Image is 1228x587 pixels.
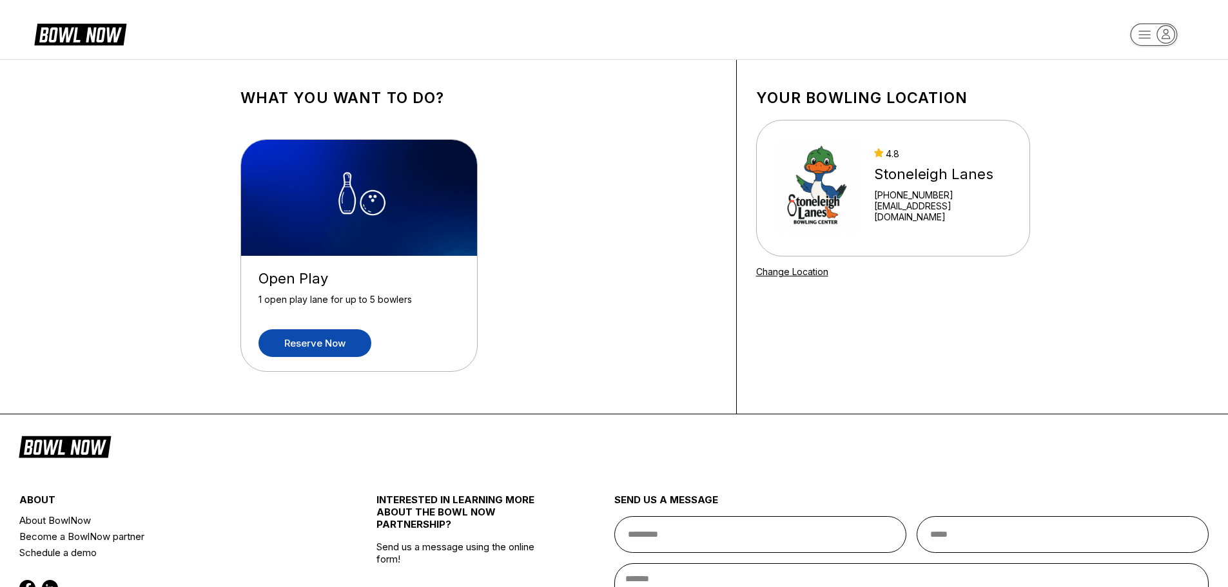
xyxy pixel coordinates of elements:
[258,329,371,357] a: Reserve now
[258,294,460,316] div: 1 open play lane for up to 5 bowlers
[258,270,460,287] div: Open Play
[19,512,317,528] a: About BowlNow
[874,200,1012,222] a: [EMAIL_ADDRESS][DOMAIN_NAME]
[874,166,1012,183] div: Stoneleigh Lanes
[756,89,1030,107] h1: Your bowling location
[756,266,828,277] a: Change Location
[774,140,863,236] img: Stoneleigh Lanes
[874,148,1012,159] div: 4.8
[874,189,1012,200] div: [PHONE_NUMBER]
[614,494,1209,516] div: send us a message
[241,140,478,256] img: Open Play
[19,494,317,512] div: about
[240,89,717,107] h1: What you want to do?
[19,544,317,561] a: Schedule a demo
[376,494,555,541] div: INTERESTED IN LEARNING MORE ABOUT THE BOWL NOW PARTNERSHIP?
[19,528,317,544] a: Become a BowlNow partner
